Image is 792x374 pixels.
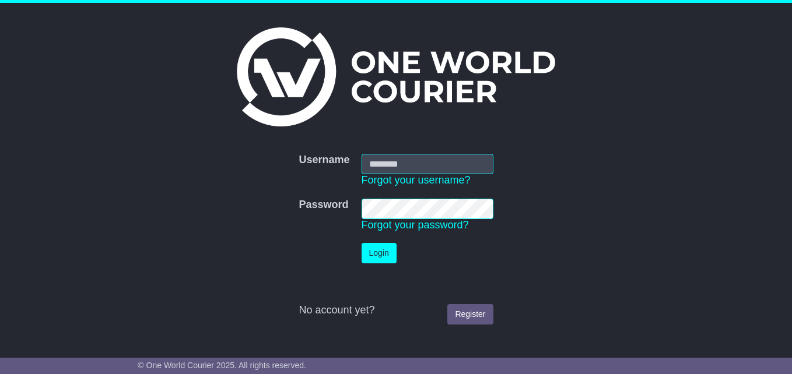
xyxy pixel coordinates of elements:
[362,243,397,263] button: Login
[362,219,469,231] a: Forgot your password?
[299,154,349,167] label: Username
[299,304,493,317] div: No account yet?
[237,27,555,126] img: One World
[138,361,306,370] span: © One World Courier 2025. All rights reserved.
[362,174,471,186] a: Forgot your username?
[447,304,493,324] a: Register
[299,199,348,211] label: Password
